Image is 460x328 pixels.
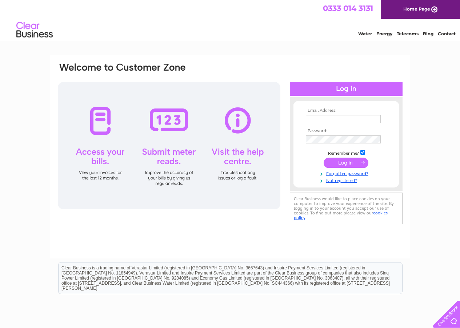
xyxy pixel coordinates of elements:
[438,31,456,36] a: Contact
[294,210,388,220] a: cookies policy
[304,149,388,156] td: Remember me?
[290,193,403,224] div: Clear Business would like to place cookies on your computer to improve your experience of the sit...
[304,129,388,134] th: Password:
[397,31,419,36] a: Telecoms
[59,4,402,35] div: Clear Business is a trading name of Verastar Limited (registered in [GEOGRAPHIC_DATA] No. 3667643...
[358,31,372,36] a: Water
[324,158,368,168] input: Submit
[423,31,433,36] a: Blog
[376,31,392,36] a: Energy
[304,108,388,113] th: Email Address:
[306,170,388,177] a: Forgotten password?
[16,19,53,41] img: logo.png
[306,177,388,183] a: Not registered?
[323,4,373,13] a: 0333 014 3131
